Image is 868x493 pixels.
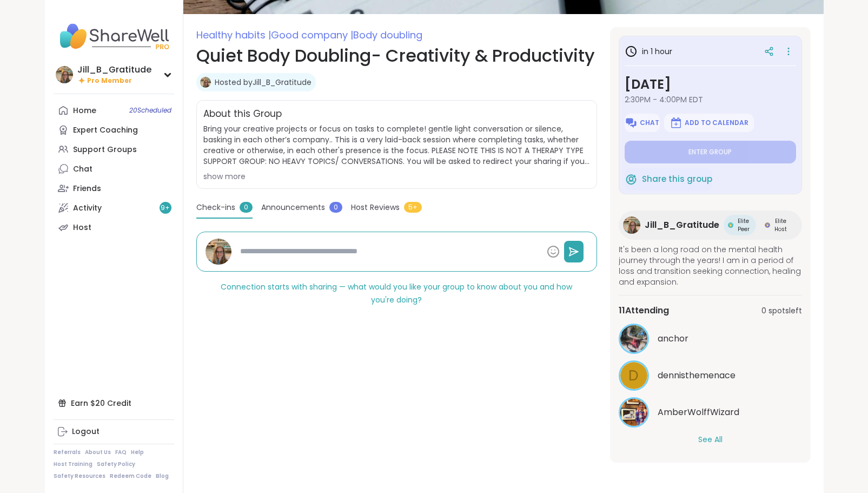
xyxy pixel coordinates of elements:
a: Redeem Code [110,472,151,480]
img: ShareWell Logomark [670,116,683,129]
a: Home20Scheduled [54,101,174,120]
span: 11 Attending [619,304,669,317]
div: Friends [73,183,101,194]
img: AmberWolffWizard [620,399,647,426]
a: Logout [54,422,174,442]
a: Hosted byJill_B_Gratitude [215,77,312,88]
div: show more [203,171,590,182]
span: It's been a long road on the mental health journey through the years! I am in a period of loss an... [619,244,802,287]
a: Jill_B_GratitudeJill_B_GratitudeElite PeerElite PeerElite HostElite Host [619,211,802,240]
span: Good company | [271,28,353,42]
img: ShareWell Logomark [625,116,638,129]
div: Host [73,222,91,233]
div: Chat [73,164,92,175]
button: Chat [625,114,660,132]
a: Chat [54,159,174,179]
span: Chat [640,119,659,127]
img: Jill_B_Gratitude [200,77,211,88]
a: Support Groups [54,140,174,159]
span: Connection starts with sharing — what would you like your group to know about you and how you're ... [221,281,572,305]
img: Jill_B_Gratitude [206,239,231,265]
a: Safety Resources [54,472,105,480]
span: dennisthemenace [658,369,736,382]
div: Earn $20 Credit [54,393,174,413]
span: Check-ins [196,202,235,213]
a: Referrals [54,449,81,456]
span: 20 Scheduled [129,106,171,115]
span: 0 [240,202,253,213]
div: Activity [73,203,102,214]
a: Host [54,218,174,237]
span: Host Reviews [351,202,400,213]
a: Friends [54,179,174,198]
button: Add to Calendar [664,114,754,132]
div: Home [73,106,96,116]
img: ShareWell Logomark [625,173,638,186]
img: Elite Peer [728,222,733,228]
img: ShareWell Nav Logo [54,17,174,55]
a: Safety Policy [97,461,135,468]
span: Pro Member [87,76,132,86]
img: anchor [620,325,647,352]
a: FAQ [115,449,127,456]
span: d [628,365,639,386]
span: anchor [658,332,688,345]
div: Jill_B_Gratitude [77,64,151,76]
a: Host Training [54,461,92,468]
span: 0 spots left [761,305,802,317]
span: 2:30PM - 4:00PM EDT [625,94,796,105]
span: Enter group [688,148,732,156]
button: See All [698,434,723,445]
span: Announcements [261,202,325,213]
span: Healthy habits | [196,28,271,42]
span: AmberWolffWizard [658,406,739,419]
h3: [DATE] [625,75,796,94]
a: Activity9+ [54,198,174,218]
span: 5+ [404,202,422,213]
span: Add to Calendar [685,119,748,127]
img: Jill_B_Gratitude [56,66,73,83]
img: Elite Host [765,222,770,228]
a: AmberWolffWizardAmberWolffWizard [619,397,802,428]
div: Expert Coaching [73,125,138,136]
h3: in 1 hour [625,45,672,58]
h2: About this Group [203,107,282,121]
a: ddennisthemenace [619,360,802,391]
h1: Quiet Body Doubling- Creativity & Productivity [196,43,597,69]
button: Share this group [625,168,712,190]
div: Support Groups [73,144,137,155]
div: Logout [72,426,100,437]
button: Enter group [625,141,796,163]
a: About Us [85,449,111,456]
span: Elite Peer [736,217,752,233]
span: Jill_B_Gratitude [645,219,719,232]
span: Share this group [642,173,712,186]
span: Body doubling [353,28,422,42]
a: Expert Coaching [54,120,174,140]
a: Blog [156,472,169,480]
span: 0 [329,202,342,213]
a: Help [131,449,144,456]
span: Elite Host [772,217,789,233]
img: Jill_B_Gratitude [623,216,640,234]
span: Bring your creative projects or focus on tasks to complete! gentle light conversation or silence,... [203,123,590,167]
a: anchoranchor [619,324,802,354]
span: 9 + [161,203,170,213]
